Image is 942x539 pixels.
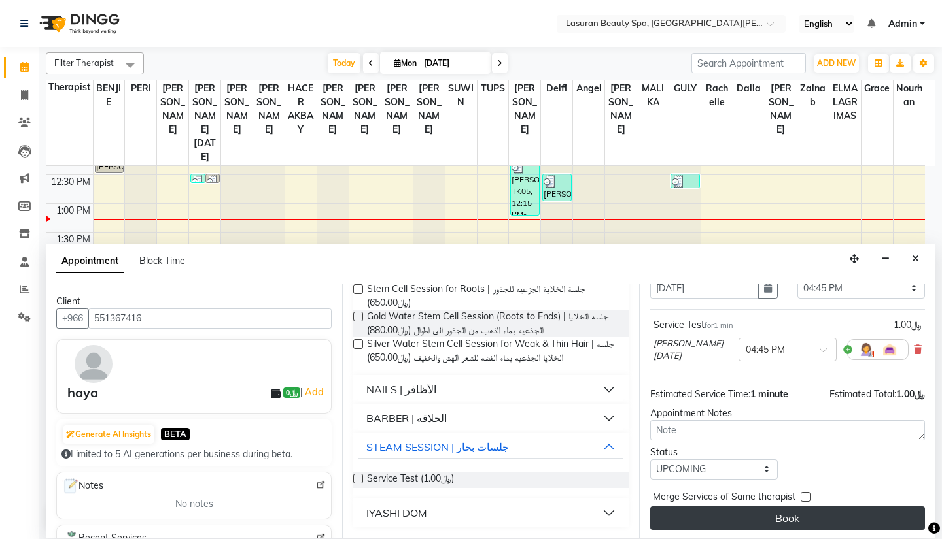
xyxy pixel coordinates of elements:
[511,160,539,215] div: [PERSON_NAME], TK05, 12:15 PM-01:15 PM, CLASSIC COMBO M&P | كومبو كلاسيك (باديكير+مانكير)
[125,80,156,97] span: PERI
[88,308,332,329] input: Search by Name/Mobile/Email/Code
[75,345,113,383] img: avatar
[54,204,93,218] div: 1:00 PM
[650,406,925,420] div: Appointment Notes
[366,382,436,397] div: NAILS | الأظافر
[765,80,797,138] span: [PERSON_NAME]
[367,282,618,310] span: Stem Cell Session for Roots | جلسة الخلاية الجزعيه للجذور (﷼650.00)
[56,250,124,273] span: Appointment
[62,478,103,495] span: Notes
[367,310,618,337] span: Gold Water Stem Cell Session (Roots to Ends) | جلسه الخلايا الجذعيه بماء الذهب من الجذور الى اطوا...
[605,80,637,138] span: [PERSON_NAME]
[478,80,509,97] span: TUPS
[285,80,317,138] span: HACER AKBAY
[817,58,856,68] span: ADD NEW
[862,80,893,97] span: Grace
[221,80,253,138] span: [PERSON_NAME]
[894,318,922,332] div: ﷼1.00
[328,53,360,73] span: Today
[829,388,896,400] span: Estimated Total:
[714,321,733,330] span: 1 min
[54,233,93,246] div: 1:30 PM
[653,490,795,506] span: Merge Services of Same therapist
[206,174,219,182] div: Reem, TK03, 12:30 PM-12:31 PM, HAIR COLOR TONER MEDUIM | تونر للشعر المتوسط
[691,53,806,73] input: Search Appointment
[654,318,733,332] div: Service Test
[61,448,326,461] div: Limited to 5 AI generations per business during beta.
[63,425,154,444] button: Generate AI Insights
[637,80,669,110] span: MALIKA
[654,337,733,363] span: [PERSON_NAME][DATE]
[705,321,733,330] small: for
[391,58,420,68] span: Mon
[882,342,898,357] img: Interior.png
[366,439,509,455] div: STEAM SESSION | جلسات بخار
[573,80,604,97] span: Angel
[750,388,788,400] span: 1 minute
[829,80,861,124] span: ELMA LAGRIMAS
[445,80,477,110] span: SUWIN
[358,435,623,459] button: STEAM SESSION | جلسات بخار
[189,80,220,165] span: [PERSON_NAME][DATE]
[33,5,123,42] img: logo
[253,80,285,138] span: [PERSON_NAME]
[541,80,572,97] span: Delfi
[317,80,349,138] span: [PERSON_NAME]
[906,249,925,269] button: Close
[413,80,445,138] span: [PERSON_NAME]
[509,80,540,138] span: [PERSON_NAME]
[56,308,89,329] button: +966
[300,384,326,400] span: |
[46,80,93,94] div: Therapist
[283,387,300,398] span: ﷼0
[358,501,623,525] button: IYASHI DOM
[650,506,925,530] button: Book
[367,472,454,488] span: Service Test (﷼1.00)
[669,80,701,97] span: GULY
[96,160,124,172] div: [PERSON_NAME], TK01, 12:15 PM-12:30 PM, [GEOGRAPHIC_DATA] | جلسة [PERSON_NAME]
[54,57,114,68] span: Filter Therapist
[650,278,759,299] input: yyyy-mm-dd
[543,174,571,201] div: [PERSON_NAME], TK09, 12:30 PM-01:00 PM, Head Neck Shoulder Foot Massage | جلسه تدليك الرأس والرقب...
[303,384,326,400] a: Add
[366,410,447,426] div: BARBER | الحلاقه
[896,388,925,400] span: ﷼1.00
[161,428,190,440] span: BETA
[797,80,829,110] span: zainab
[56,295,332,308] div: Client
[366,505,427,521] div: IYASHI DOM
[67,383,98,402] div: haya
[814,54,859,73] button: ADD NEW
[701,80,733,110] span: Rachelle
[191,174,204,182] div: Reem, TK03, 12:30 PM-12:31 PM, HAIR COLOR FULL COLOR ROOT | صبغة الشعر بالكامل للشعر الجذور
[650,388,750,400] span: Estimated Service Time:
[420,54,485,73] input: 2025-09-01
[894,80,925,110] span: Nourhan
[48,175,93,189] div: 12:30 PM
[671,174,699,188] div: [PERSON_NAME], TK04, 12:30 PM-12:46 PM, Highlight FULL HEAD Length 1 | هايلايت لكامل الشعر 1
[733,80,765,97] span: Dalia
[888,17,917,31] span: Admin
[94,80,125,110] span: BENJIE
[139,255,185,267] span: Block Time
[175,497,213,511] span: No notes
[650,446,778,459] div: Status
[157,80,188,138] span: [PERSON_NAME]
[858,342,874,357] img: Hairdresser.png
[358,378,623,401] button: NAILS | الأظافر
[358,406,623,430] button: BARBER | الحلاقه
[381,80,413,138] span: [PERSON_NAME]
[367,337,618,365] span: Silver Water Stem Cell Session for Weak & Thin Hair | جلسه الخلايا الجذعيه بماء الفضه للشعر الهش ...
[349,80,381,138] span: [PERSON_NAME]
